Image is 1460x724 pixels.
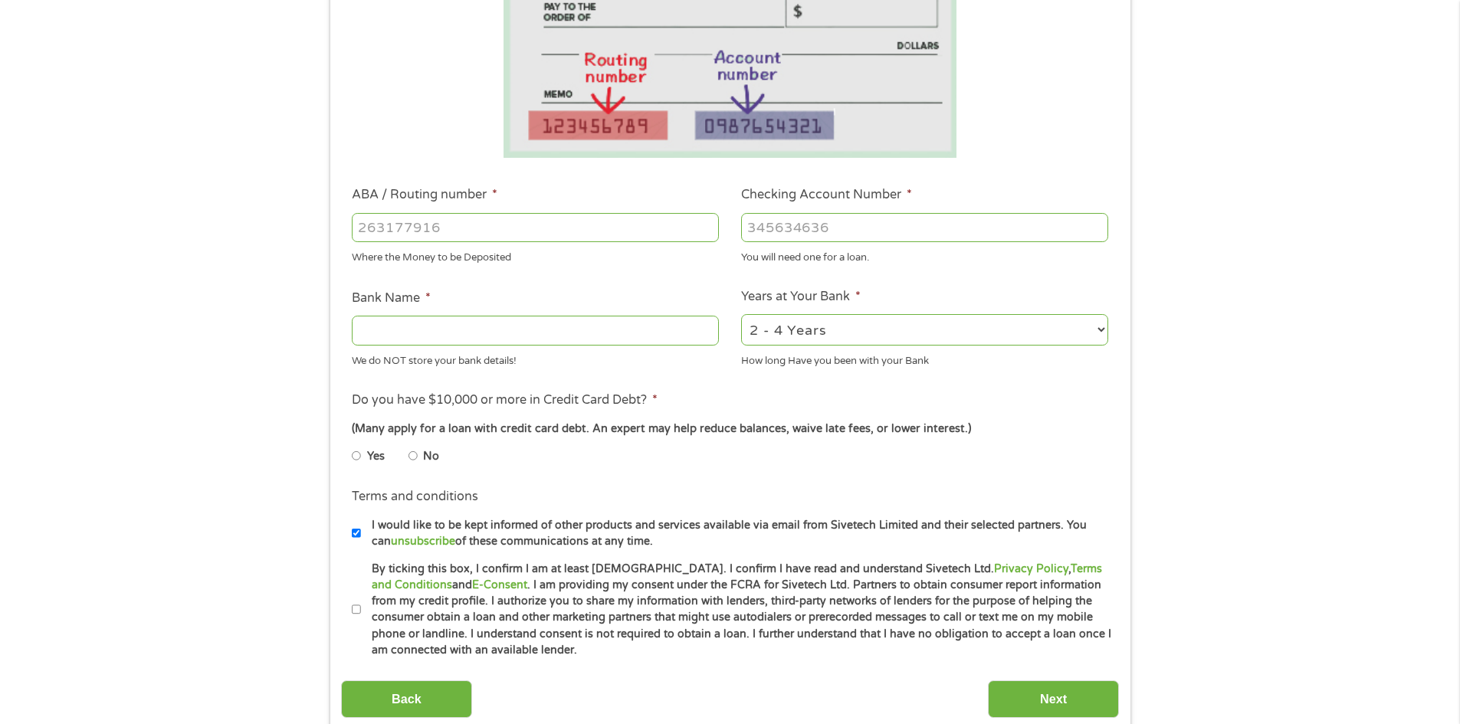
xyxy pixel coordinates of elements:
div: You will need one for a loan. [741,245,1108,266]
a: Privacy Policy [994,562,1068,575]
label: Yes [367,448,385,465]
label: By ticking this box, I confirm I am at least [DEMOGRAPHIC_DATA]. I confirm I have read and unders... [361,561,1113,659]
div: How long Have you been with your Bank [741,348,1108,369]
label: No [423,448,439,465]
label: ABA / Routing number [352,187,497,203]
a: E-Consent [472,578,527,591]
input: 345634636 [741,213,1108,242]
label: Terms and conditions [352,489,478,505]
a: unsubscribe [391,535,455,548]
input: Back [341,680,472,718]
a: Terms and Conditions [372,562,1102,591]
label: Checking Account Number [741,187,912,203]
label: Years at Your Bank [741,289,861,305]
label: Bank Name [352,290,431,306]
div: (Many apply for a loan with credit card debt. An expert may help reduce balances, waive late fees... [352,421,1107,437]
div: We do NOT store your bank details! [352,348,719,369]
input: 263177916 [352,213,719,242]
input: Next [988,680,1119,718]
label: I would like to be kept informed of other products and services available via email from Sivetech... [361,517,1113,550]
label: Do you have $10,000 or more in Credit Card Debt? [352,392,658,408]
div: Where the Money to be Deposited [352,245,719,266]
